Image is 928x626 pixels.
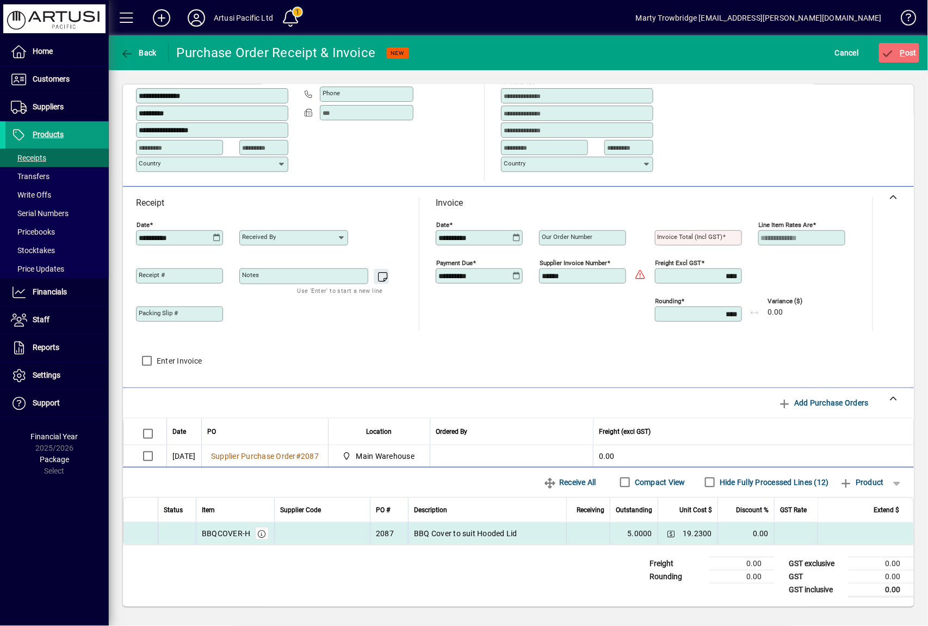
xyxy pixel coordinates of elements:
[780,504,807,516] span: GST Rate
[683,528,712,539] span: 19.2300
[835,44,859,62] span: Cancel
[33,398,60,407] span: Support
[893,2,914,38] a: Knowledge Base
[5,334,109,361] a: Reports
[577,504,604,516] span: Receiving
[11,246,55,255] span: Stocktakes
[33,315,50,324] span: Staff
[636,9,882,27] div: Marty Trowbridge [EMAIL_ADDRESS][PERSON_NAME][DOMAIN_NAME]
[543,474,596,491] span: Receive All
[139,271,165,279] mat-label: Receipt #
[436,259,473,267] mat-label: Payment due
[679,504,712,516] span: Unit Cost $
[879,43,920,63] button: Post
[11,209,69,218] span: Serial Numbers
[33,343,59,352] span: Reports
[207,426,216,438] span: PO
[5,94,109,121] a: Suppliers
[414,504,447,516] span: Description
[874,504,900,516] span: Extend $
[840,474,884,491] span: Product
[207,426,323,438] div: PO
[40,455,69,464] span: Package
[120,48,157,57] span: Back
[5,186,109,204] a: Write Offs
[783,583,849,597] td: GST inclusive
[834,472,889,492] button: Product
[644,570,709,583] td: Rounding
[5,223,109,241] a: Pricebooks
[117,43,159,63] button: Back
[11,228,55,236] span: Pricebooks
[768,298,833,305] span: Variance ($)
[172,426,186,438] span: Date
[5,260,109,278] a: Price Updates
[599,426,900,438] div: Freight (excl GST)
[610,523,658,544] td: 5.0000
[356,451,415,462] span: Main Warehouse
[144,8,179,28] button: Add
[664,526,679,541] button: Change Price Levels
[599,426,651,438] span: Freight (excl GST)
[296,452,301,461] span: #
[5,149,109,167] a: Receipts
[214,9,273,27] div: Artusi Pacific Ltd
[778,394,869,412] span: Add Purchase Orders
[33,75,70,83] span: Customers
[849,583,914,597] td: 0.00
[166,445,201,467] td: [DATE]
[655,259,702,267] mat-label: Freight excl GST
[31,432,78,441] span: Financial Year
[504,159,525,167] mat-label: Country
[11,154,46,162] span: Receipts
[709,557,775,570] td: 0.00
[5,167,109,186] a: Transfers
[655,297,682,305] mat-label: Rounding
[280,504,321,516] span: Supplier Code
[33,102,64,111] span: Suppliers
[202,504,215,516] span: Item
[33,130,64,139] span: Products
[177,44,376,62] div: Purchase Order Receipt & Invoice
[717,523,774,544] td: 0.00
[593,445,913,467] td: 0.00
[5,390,109,417] a: Support
[5,38,109,65] a: Home
[768,308,783,317] span: 0.00
[139,159,160,167] mat-label: Country
[783,570,849,583] td: GST
[5,306,109,334] a: Staff
[339,450,419,463] span: Main Warehouse
[633,477,685,488] label: Compact View
[5,241,109,260] a: Stocktakes
[717,477,829,488] label: Hide Fully Processed Lines (12)
[164,504,183,516] span: Status
[849,570,914,583] td: 0.00
[202,528,251,539] div: BBQCOVER-H
[759,221,813,229] mat-label: Line item rates are
[783,557,849,570] td: GST exclusive
[11,265,64,273] span: Price Updates
[11,172,50,181] span: Transfers
[882,48,917,57] span: ost
[832,43,862,63] button: Cancel
[774,393,873,413] button: Add Purchase Orders
[323,89,340,97] mat-label: Phone
[5,362,109,389] a: Settings
[849,557,914,570] td: 0.00
[436,426,587,438] div: Ordered By
[736,504,769,516] span: Discount %
[644,557,709,570] td: Freight
[616,504,652,516] span: Outstanding
[900,48,905,57] span: P
[436,221,449,229] mat-label: Date
[391,50,405,57] span: NEW
[5,66,109,93] a: Customers
[5,279,109,306] a: Financials
[211,452,296,461] span: Supplier Purchase Order
[301,452,319,461] span: 2087
[658,233,723,241] mat-label: Invoice Total (incl GST)
[376,504,390,516] span: PO #
[298,284,383,297] mat-hint: Use 'Enter' to start a new line
[154,355,202,366] label: Enter Invoice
